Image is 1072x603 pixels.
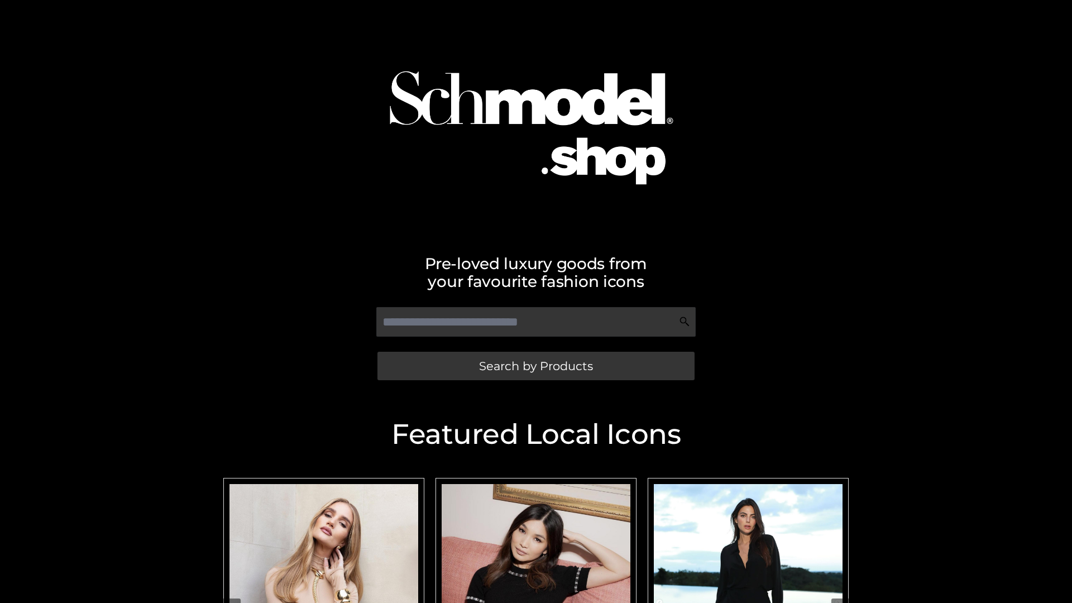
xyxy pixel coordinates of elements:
h2: Featured Local Icons​ [218,420,854,448]
img: Search Icon [679,316,690,327]
a: Search by Products [377,352,695,380]
h2: Pre-loved luxury goods from your favourite fashion icons [218,255,854,290]
span: Search by Products [479,360,593,372]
